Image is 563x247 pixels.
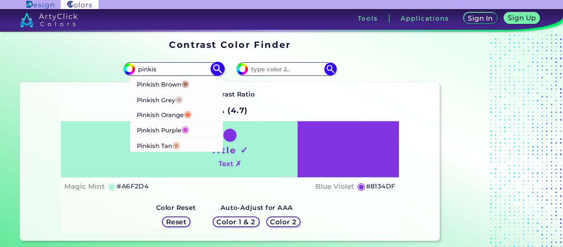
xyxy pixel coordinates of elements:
h1: Title ✓ [211,144,249,156]
p: Pinkish Brown [137,76,189,91]
input: type color 2.. [248,64,325,75]
span: ◉ [172,139,180,150]
strong: Contrast Ratio [205,90,255,98]
a: Sign In [465,13,495,24]
p: Pinkish Purple [137,122,189,137]
span: ◉ [175,93,183,104]
h1: Contrast Color Finder [169,38,291,51]
img: icon search [324,63,337,75]
span: ◉ [181,78,189,89]
p: Pinkish Grey [137,91,183,106]
h4: Magic Mint [64,181,105,193]
p: Pinkish Tan [137,137,180,152]
h5: Color 1 & 2 [218,219,253,225]
h5: Reset [167,219,185,225]
img: icon search [210,62,225,76]
h5: Sign Up [509,15,535,21]
span: ◉ [184,108,192,119]
img: ArtyClick Design logo [26,1,54,9]
h5: #A6F2D4 [117,181,148,192]
h2: AA (4.7) [209,101,252,120]
h3: Tools [358,15,378,21]
h5: Color 2 [271,219,295,225]
iframe: Advertisement [443,37,546,244]
p: Pinkish Orange [137,106,192,122]
img: logo_artyclick_colors_white.svg [20,12,78,27]
h4: Text ✗ [218,158,241,170]
a: Sign Up [506,13,538,24]
h5: ◉ [357,181,366,191]
h3: Applications [401,15,449,21]
h5: ◉ [108,181,117,191]
h5: #8134DF [366,181,396,192]
input: type color 1.. [135,64,212,75]
strong: Color Reset [156,204,196,212]
h4: Blue Violet [315,181,354,193]
h5: Sign In [469,15,492,21]
strong: Auto-Adjust for AAA [221,204,293,212]
span: ◉ [181,124,189,134]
